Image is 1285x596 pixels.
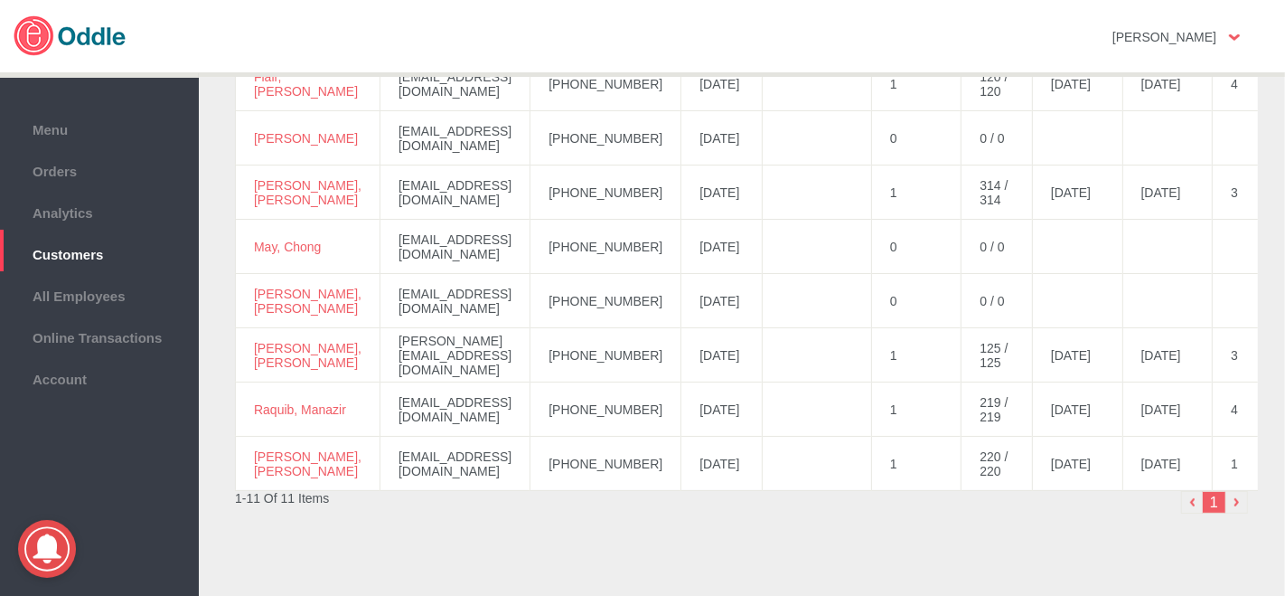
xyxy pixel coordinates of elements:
td: 314 / 314 [961,166,1033,220]
td: [EMAIL_ADDRESS][DOMAIN_NAME] [380,274,530,328]
td: [DATE] [1122,437,1213,491]
strong: [PERSON_NAME] [1112,30,1216,44]
span: Account [9,367,190,387]
td: [PHONE_NUMBER] [530,437,681,491]
td: [DATE] [681,220,762,274]
td: [EMAIL_ADDRESS][DOMAIN_NAME] [380,166,530,220]
a: Raquib, Manazir [254,402,346,417]
td: [EMAIL_ADDRESS][DOMAIN_NAME] [380,57,530,111]
td: [DATE] [1033,383,1123,437]
td: [PHONE_NUMBER] [530,220,681,274]
a: [PERSON_NAME], [PERSON_NAME] [254,287,361,316]
td: [DATE] [1122,383,1213,437]
a: [PERSON_NAME] [254,131,358,146]
td: [DATE] [681,166,762,220]
span: Online Transactions [9,326,190,345]
img: user-option-arrow.png [1229,34,1240,41]
td: [DATE] [681,57,762,111]
td: [EMAIL_ADDRESS][DOMAIN_NAME] [380,220,530,274]
td: 219 / 219 [961,383,1033,437]
td: [PHONE_NUMBER] [530,166,681,220]
td: 1 [871,57,961,111]
td: 0 / 0 [961,220,1033,274]
td: [DATE] [681,274,762,328]
span: All Employees [9,284,190,304]
span: Orders [9,159,190,179]
td: 120 / 120 [961,57,1033,111]
span: Customers [9,242,190,262]
a: Flair, [PERSON_NAME] [254,70,358,99]
td: [PHONE_NUMBER] [530,111,681,166]
td: [EMAIL_ADDRESS][DOMAIN_NAME] [380,111,530,166]
a: May, Chong [254,240,321,254]
td: [DATE] [681,383,762,437]
td: [PHONE_NUMBER] [530,57,681,111]
td: 125 / 125 [961,328,1033,383]
span: 1-11 Of 11 Items [235,491,329,506]
td: [DATE] [681,437,762,491]
td: 220 / 220 [961,437,1033,491]
td: 1 [871,166,961,220]
td: [PHONE_NUMBER] [530,328,681,383]
a: [PERSON_NAME], [PERSON_NAME] [254,341,361,370]
img: right-arrow.png [1225,491,1248,514]
span: Menu [9,118,190,137]
td: 0 [871,111,961,166]
td: 1 [871,328,961,383]
td: 0 / 0 [961,111,1033,166]
td: [DATE] [1033,57,1123,111]
td: [PHONE_NUMBER] [530,383,681,437]
td: [DATE] [681,328,762,383]
td: 0 [871,274,961,328]
td: [DATE] [1122,328,1213,383]
td: 1 [871,383,961,437]
td: [DATE] [1033,437,1123,491]
td: [DATE] [681,111,762,166]
td: [EMAIL_ADDRESS][DOMAIN_NAME] [380,383,530,437]
td: 0 / 0 [961,274,1033,328]
td: [PHONE_NUMBER] [530,274,681,328]
td: [DATE] [1033,166,1123,220]
td: 1 [871,437,961,491]
a: [PERSON_NAME], [PERSON_NAME] [254,178,361,207]
td: [DATE] [1122,166,1213,220]
a: [PERSON_NAME], [PERSON_NAME] [254,449,361,478]
img: left-arrow-small.png [1181,491,1204,514]
td: [PERSON_NAME][EMAIL_ADDRESS][DOMAIN_NAME] [380,328,530,383]
td: [EMAIL_ADDRESS][DOMAIN_NAME] [380,437,530,491]
span: Analytics [9,201,190,221]
li: 1 [1203,491,1225,514]
td: [DATE] [1122,57,1213,111]
td: [DATE] [1033,328,1123,383]
td: 0 [871,220,961,274]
